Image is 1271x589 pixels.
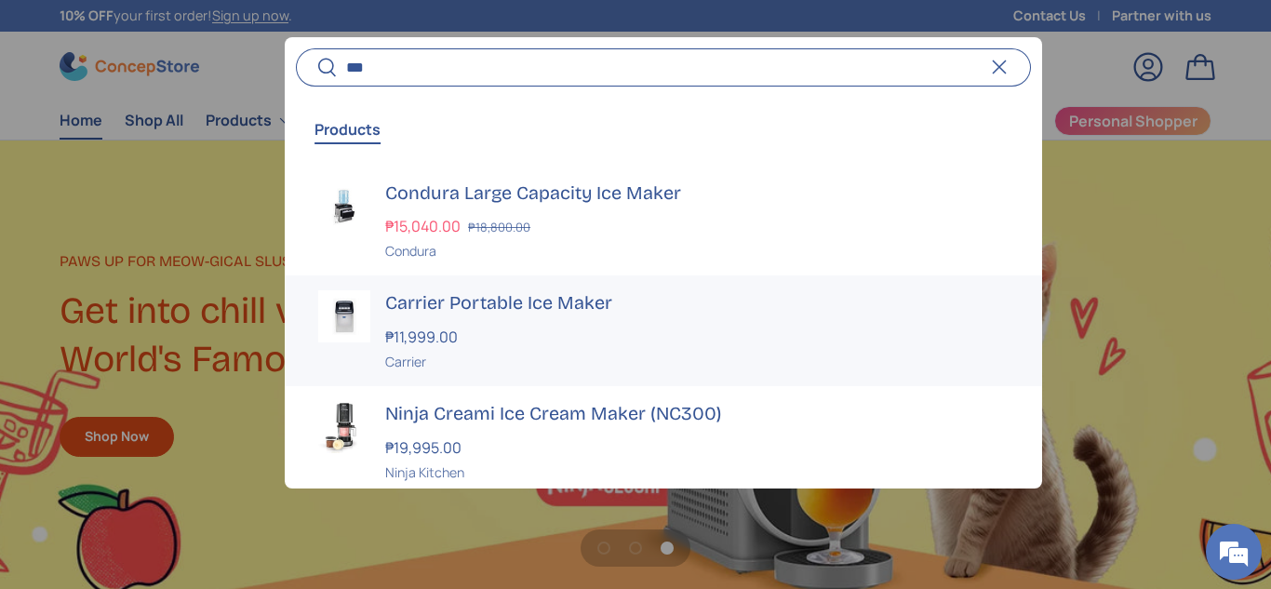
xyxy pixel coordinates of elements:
div: Minimize live chat window [305,9,350,54]
textarea: Type your message and hit 'Enter' [9,392,355,457]
a: carrier-ice-maker-full-view-concepstore Carrier Portable Ice Maker ₱11,999.00 Carrier [285,275,1042,386]
div: Chat with us now [97,104,313,128]
strong: ₱15,040.00 [385,216,465,236]
a: Ninja Creami Ice Cream Maker (NC300) ₱19,995.00 Ninja Kitchen [285,386,1042,497]
div: Condura [385,241,1009,261]
s: ₱18,800.00 [468,219,530,235]
div: Carrier [385,352,1009,371]
div: Ninja Kitchen [385,462,1009,482]
a: Condura Large Capacity Ice Maker ₱15,040.00 ₱18,800.00 Condura [285,166,1042,276]
h3: Carrier Portable Ice Maker [385,290,1009,316]
strong: ₱19,995.00 [385,437,466,458]
img: carrier-ice-maker-full-view-concepstore [318,290,370,342]
h3: Condura Large Capacity Ice Maker [385,181,1009,207]
span: We're online! [108,176,257,364]
h3: Ninja Creami Ice Cream Maker (NC300) [385,401,1009,427]
button: Products [314,108,381,151]
strong: ₱11,999.00 [385,327,462,347]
